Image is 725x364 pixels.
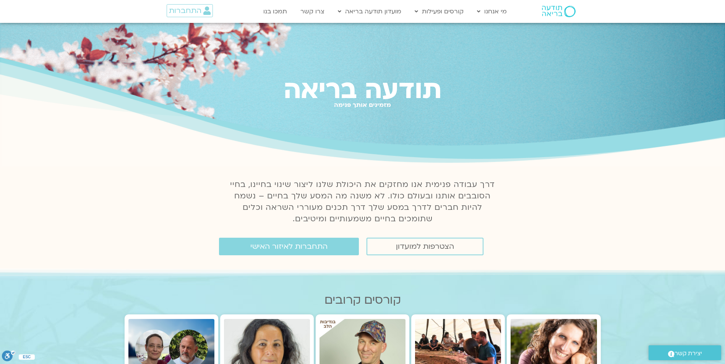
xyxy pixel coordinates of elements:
a: מועדון תודעה בריאה [334,4,405,19]
span: יצירת קשר [675,348,702,359]
a: יצירת קשר [649,345,721,360]
a: תמכו בנו [260,4,291,19]
a: צרו קשר [297,4,328,19]
a: קורסים ופעילות [411,4,467,19]
span: הצטרפות למועדון [396,242,454,251]
a: התחברות [167,4,213,17]
span: התחברות [169,6,201,15]
a: מי אנחנו [473,4,511,19]
span: התחברות לאיזור האישי [250,242,328,251]
a: התחברות לאיזור האישי [219,238,359,255]
a: הצטרפות למועדון [367,238,483,255]
p: דרך עבודה פנימית אנו מחזקים את היכולת שלנו ליצור שינוי בחיינו, בחיי הסובבים אותנו ובעולם כולו. לא... [226,179,500,225]
h2: קורסים קרובים [125,293,601,307]
img: תודעה בריאה [542,6,576,17]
